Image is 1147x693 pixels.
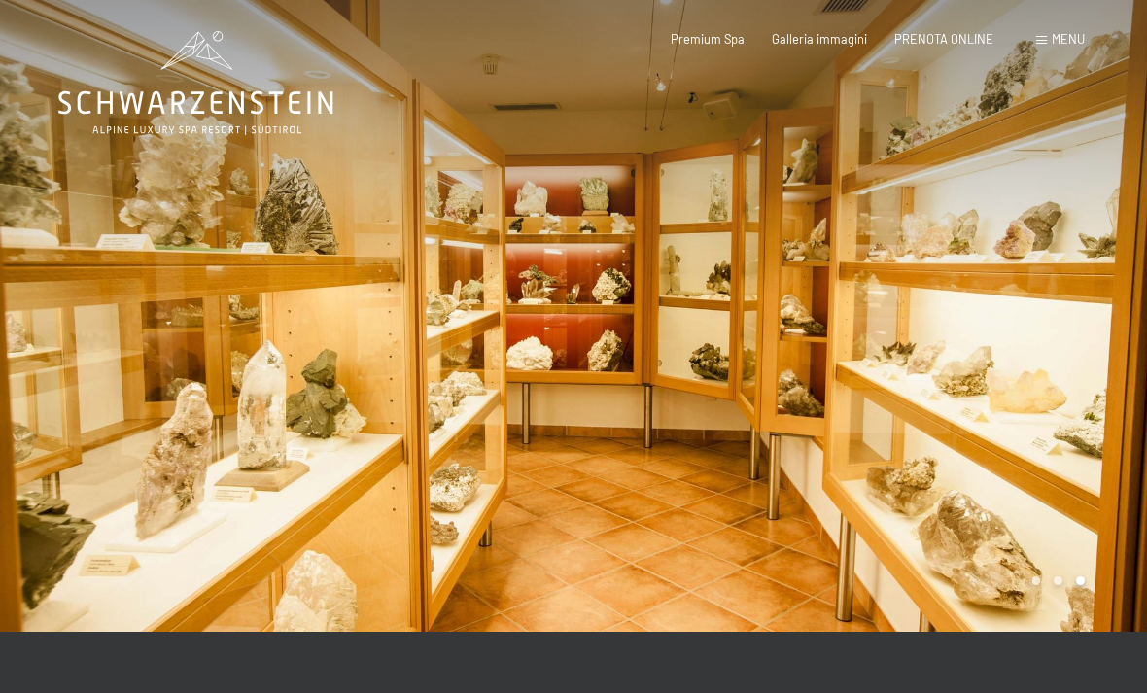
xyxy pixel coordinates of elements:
a: PRENOTA ONLINE [894,31,993,47]
div: Carousel Page 1 [1032,576,1041,585]
span: Menu [1052,31,1085,47]
div: Carousel Page 3 (Current Slide) [1076,576,1085,585]
a: Premium Spa [671,31,745,47]
div: Carousel Page 2 [1054,576,1062,585]
div: Carousel Pagination [1025,576,1085,585]
a: Galleria immagini [772,31,867,47]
